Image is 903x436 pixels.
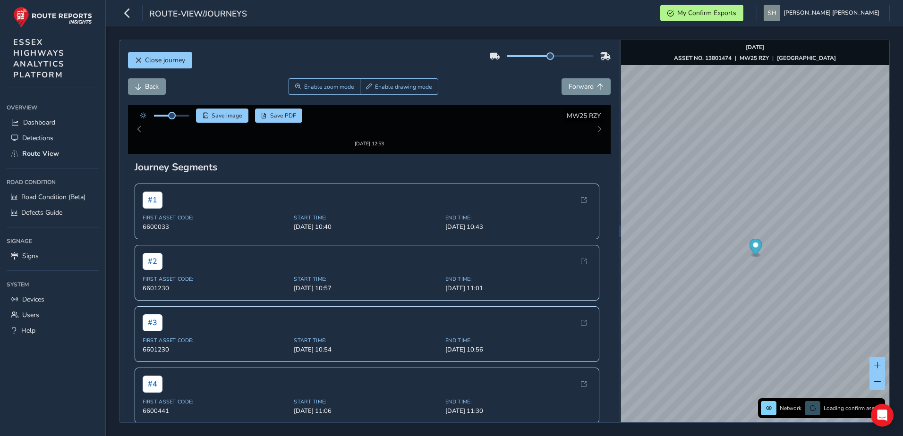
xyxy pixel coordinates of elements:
[7,323,99,338] a: Help
[143,390,289,397] span: First Asset Code:
[22,310,39,319] span: Users
[7,205,99,220] a: Defects Guide
[143,276,289,284] span: 6601230
[360,78,439,95] button: Draw
[128,78,166,95] button: Back
[289,78,360,95] button: Zoom
[23,118,55,127] span: Dashboard
[143,399,289,407] span: 6600441
[7,234,99,248] div: Signage
[143,337,289,345] span: 6601230
[677,8,736,17] span: My Confirm Exports
[341,128,398,135] div: [DATE] 12:53
[784,5,879,21] span: [PERSON_NAME] [PERSON_NAME]
[567,111,601,120] span: MW25 RZY
[13,37,65,80] span: ESSEX HIGHWAYS ANALYTICS PLATFORM
[22,295,44,304] span: Devices
[143,328,289,335] span: First Asset Code:
[445,214,591,223] span: [DATE] 10:43
[777,54,836,62] strong: [GEOGRAPHIC_DATA]
[294,276,440,284] span: [DATE] 10:57
[746,43,764,51] strong: [DATE]
[196,109,248,123] button: Save
[7,130,99,146] a: Detections
[674,54,732,62] strong: ASSET NO. 13801474
[562,78,611,95] button: Forward
[143,267,289,274] span: First Asset Code:
[22,252,39,260] span: Signs
[764,5,883,21] button: [PERSON_NAME] [PERSON_NAME]
[749,239,762,258] div: Map marker
[871,404,894,427] div: Open Intercom Messenger
[7,146,99,161] a: Route View
[143,183,162,200] span: # 1
[7,307,99,323] a: Users
[445,267,591,274] span: End Time:
[128,52,192,68] button: Close journey
[21,193,85,201] span: Road Condition (Beta)
[7,277,99,292] div: System
[212,112,242,119] span: Save image
[375,83,432,91] span: Enable drawing mode
[445,276,591,284] span: [DATE] 11:01
[7,175,99,189] div: Road Condition
[21,208,62,217] span: Defects Guide
[824,404,882,412] span: Loading confirm assets
[143,306,162,323] span: # 3
[445,337,591,345] span: [DATE] 10:56
[341,119,398,128] img: Thumbnail frame
[660,5,743,21] button: My Confirm Exports
[21,326,35,335] span: Help
[22,149,59,158] span: Route View
[294,399,440,407] span: [DATE] 11:06
[674,54,836,62] div: | |
[7,248,99,264] a: Signs
[294,267,440,274] span: Start Time:
[145,82,159,91] span: Back
[780,404,801,412] span: Network
[270,112,296,119] span: Save PDF
[255,109,303,123] button: PDF
[304,83,354,91] span: Enable zoom mode
[145,56,185,65] span: Close journey
[445,399,591,407] span: [DATE] 11:30
[149,8,247,21] span: route-view/journeys
[7,115,99,130] a: Dashboard
[135,152,605,165] div: Journey Segments
[7,101,99,115] div: Overview
[445,206,591,213] span: End Time:
[143,244,162,261] span: # 2
[7,292,99,307] a: Devices
[7,189,99,205] a: Road Condition (Beta)
[294,206,440,213] span: Start Time:
[569,82,594,91] span: Forward
[143,368,162,385] span: # 4
[13,7,92,28] img: rr logo
[740,54,769,62] strong: MW25 RZY
[22,134,53,143] span: Detections
[445,390,591,397] span: End Time:
[764,5,780,21] img: diamond-layout
[294,337,440,345] span: [DATE] 10:54
[294,328,440,335] span: Start Time:
[143,214,289,223] span: 6600033
[294,214,440,223] span: [DATE] 10:40
[143,206,289,213] span: First Asset Code:
[294,390,440,397] span: Start Time:
[445,328,591,335] span: End Time:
